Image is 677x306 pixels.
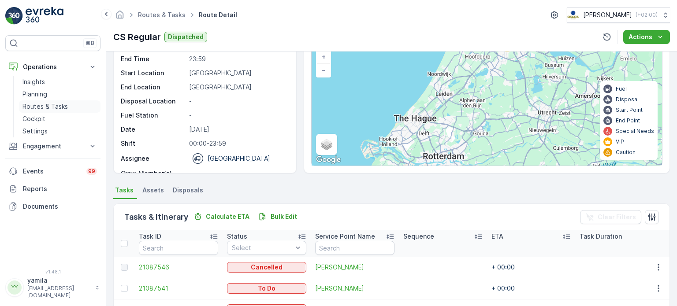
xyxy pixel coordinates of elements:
[26,7,63,25] img: logo_light-DOdMpM7g.png
[314,154,343,166] a: Open this area in Google Maps (opens a new window)
[139,284,218,293] a: 21087541
[616,149,636,156] p: Caution
[189,55,286,63] p: 23:59
[580,232,622,241] p: Task Duration
[164,32,207,42] button: Dispatched
[227,232,247,241] p: Status
[208,154,270,163] p: [GEOGRAPHIC_DATA]
[121,264,128,271] div: Toggle Row Selected
[124,211,188,223] p: Tasks & Itinerary
[121,125,186,134] p: Date
[227,283,306,294] button: To Do
[189,169,286,178] p: -
[315,284,394,293] a: Floris van Bommel
[189,111,286,120] p: -
[19,88,100,100] a: Planning
[5,180,100,198] a: Reports
[22,114,45,123] p: Cockpit
[491,232,503,241] p: ETA
[19,113,100,125] a: Cockpit
[487,257,575,278] td: + 00:00
[139,263,218,272] a: 21087546
[636,11,658,18] p: ( +02:00 )
[315,263,394,272] a: Batoni Khinkali
[616,96,639,103] p: Disposal
[5,137,100,155] button: Engagement
[22,90,47,99] p: Planning
[88,168,95,175] p: 99
[251,263,283,272] p: Cancelled
[121,285,128,292] div: Toggle Row Selected
[616,117,640,124] p: End Point
[567,7,670,23] button: [PERSON_NAME](+02:00)
[113,30,161,44] p: CS Regular
[616,85,627,92] p: Fuel
[315,284,394,293] span: [PERSON_NAME]
[189,125,286,134] p: [DATE]
[315,232,375,241] p: Service Point Name
[27,285,91,299] p: [EMAIL_ADDRESS][DOMAIN_NAME]
[258,284,275,293] p: To Do
[86,40,94,47] p: ⌘B
[189,139,286,148] p: 00:00-23:59
[629,33,652,41] p: Actions
[322,53,326,60] span: +
[616,128,654,135] p: Special Needs
[580,210,641,224] button: Clear Filters
[121,111,186,120] p: Fuel Station
[487,278,575,299] td: + 00:00
[23,202,97,211] p: Documents
[5,269,100,274] span: v 1.48.1
[139,241,218,255] input: Search
[121,139,186,148] p: Shift
[271,212,297,221] p: Bulk Edit
[317,50,330,63] a: Zoom In
[227,262,306,273] button: Cancelled
[121,97,186,106] p: Disposal Location
[189,97,286,106] p: -
[139,232,161,241] p: Task ID
[232,243,293,252] p: Select
[23,142,83,151] p: Engagement
[5,58,100,76] button: Operations
[312,26,662,166] div: 0
[19,125,100,137] a: Settings
[317,63,330,77] a: Zoom Out
[5,198,100,215] a: Documents
[121,154,149,163] p: Assignee
[22,77,45,86] p: Insights
[255,211,301,222] button: Bulk Edit
[23,63,83,71] p: Operations
[616,107,643,114] p: Start Point
[623,30,670,44] button: Actions
[121,83,186,92] p: End Location
[138,11,186,18] a: Routes & Tasks
[19,76,100,88] a: Insights
[19,100,100,113] a: Routes & Tasks
[189,83,286,92] p: [GEOGRAPHIC_DATA]
[197,11,239,19] span: Route Detail
[23,167,81,176] p: Events
[189,69,286,77] p: [GEOGRAPHIC_DATA]
[121,55,186,63] p: End Time
[121,69,186,77] p: Start Location
[598,213,636,221] p: Clear Filters
[173,186,203,195] span: Disposals
[22,102,68,111] p: Routes & Tasks
[27,276,91,285] p: yamila
[190,211,253,222] button: Calculate ETA
[7,280,22,295] div: YY
[22,127,48,136] p: Settings
[5,162,100,180] a: Events99
[142,186,164,195] span: Assets
[5,7,23,25] img: logo
[403,232,434,241] p: Sequence
[5,276,100,299] button: YYyamila[EMAIL_ADDRESS][DOMAIN_NAME]
[314,154,343,166] img: Google
[315,241,394,255] input: Search
[321,66,326,74] span: −
[315,263,394,272] span: [PERSON_NAME]
[616,138,624,145] p: VIP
